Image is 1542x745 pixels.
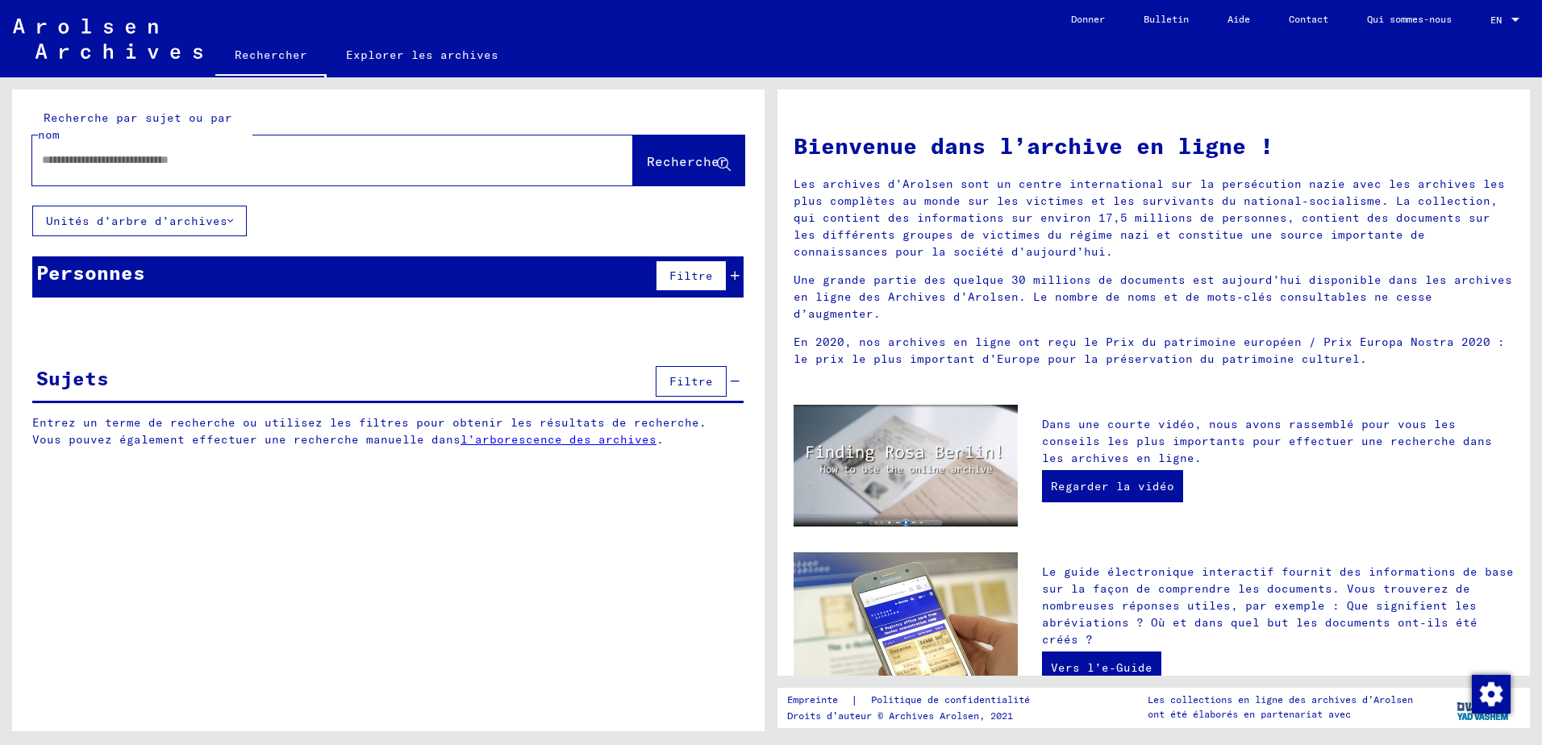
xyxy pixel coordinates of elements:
font: Unités d’arbre d’archives [46,214,227,228]
a: Regarder la vidéo [1042,470,1183,502]
span: Rechercher [647,153,727,169]
h1: Bienvenue dans l’archive en ligne ! [794,129,1514,163]
a: Vers l’e-Guide [1042,651,1161,684]
img: Arolsen_neg.svg [13,19,202,59]
p: Dans une courte vidéo, nous avons rassemblé pour vous les conseils les plus importants pour effec... [1042,416,1514,467]
p: Les archives d’Arolsen sont un centre international sur la persécution nazie avec les archives le... [794,176,1514,260]
p: Entrez un terme de recherche ou utilisez les filtres pour obtenir les résultats de recherche. Vou... [32,414,744,448]
div: Personnes [36,258,145,287]
font: | [851,692,858,709]
img: Modification du consentement [1472,675,1511,714]
button: Filtre [656,366,727,397]
img: yv_logo.png [1453,687,1514,727]
img: eguide.jpg [794,552,1018,701]
div: Sujets [36,364,109,393]
span: Filtre [669,374,713,389]
p: Le guide électronique interactif fournit des informations de base sur la façon de comprendre les ... [1042,564,1514,648]
a: Empreinte [787,692,851,709]
p: Droits d’auteur © Archives Arolsen, 2021 [787,709,1049,723]
button: Unités d’arbre d’archives [32,206,247,236]
p: En 2020, nos archives en ligne ont reçu le Prix du patrimoine européen / Prix Europa Nostra 2020 ... [794,334,1514,368]
a: Politique de confidentialité [858,692,1049,709]
mat-label: Recherche par sujet ou par nom [38,110,232,142]
a: Explorer les archives [327,35,518,74]
span: Filtre [669,268,713,283]
p: Une grande partie des quelque 30 millions de documents est aujourd’hui disponible dans les archiv... [794,272,1514,323]
div: Modification du consentement [1471,674,1510,713]
button: Rechercher [633,135,744,185]
span: EN [1490,15,1508,26]
a: Rechercher [215,35,327,77]
p: Les collections en ligne des archives d’Arolsen [1148,693,1413,707]
img: video.jpg [794,405,1018,526]
button: Filtre [656,260,727,291]
p: ont été élaborés en partenariat avec [1148,707,1413,722]
a: l’arborescence des archives [461,432,656,447]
